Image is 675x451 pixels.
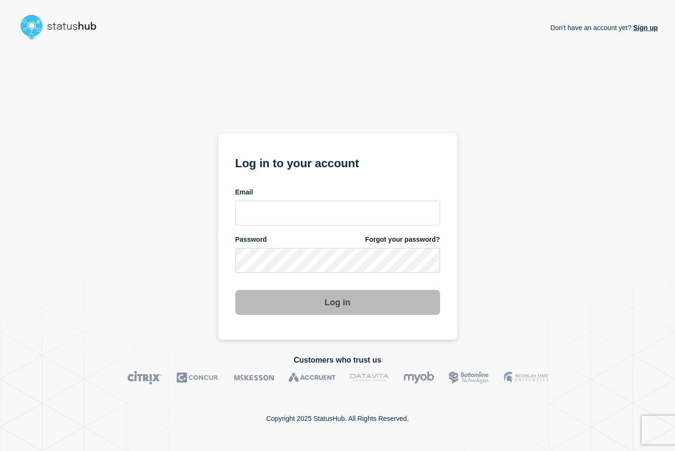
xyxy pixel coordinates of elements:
[266,415,409,422] p: Copyright 2025 StatusHub. All Rights Reserved.
[235,290,440,315] button: Log in
[235,248,440,273] input: password input
[177,371,220,385] img: Concur logo
[288,371,336,385] img: Accruent logo
[449,371,489,385] img: Bottomline logo
[631,24,658,32] a: Sign up
[235,188,253,197] span: Email
[234,371,274,385] img: McKesson logo
[235,201,440,225] input: email input
[17,356,658,365] h2: Customers who trust us
[550,16,658,39] p: Don't have an account yet?
[403,371,434,385] img: myob logo
[350,371,389,385] img: DataVita logo
[17,11,108,42] img: StatusHub logo
[235,235,267,244] span: Password
[235,153,440,171] h1: Log in to your account
[504,371,548,385] img: MSU logo
[365,235,440,244] a: Forgot your password?
[127,371,162,385] img: Citrix logo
